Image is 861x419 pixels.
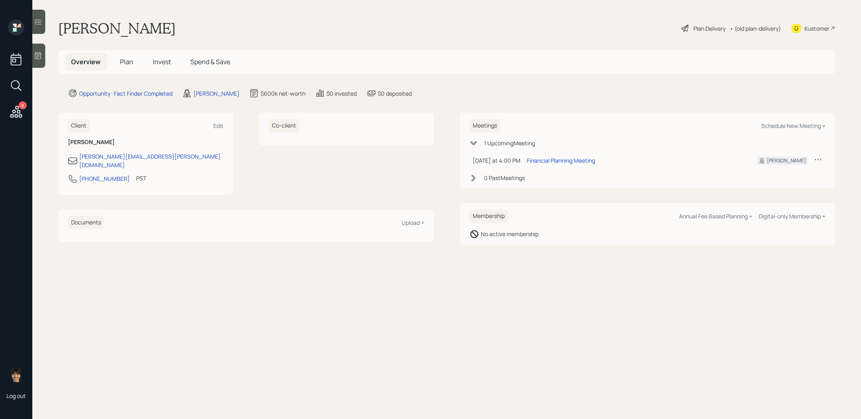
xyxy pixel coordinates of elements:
[269,119,299,132] h6: Co-client
[402,219,424,226] div: Upload +
[58,19,176,37] h1: [PERSON_NAME]
[194,89,240,98] div: [PERSON_NAME]
[68,216,104,229] h6: Documents
[693,24,726,33] div: Plan Delivery
[679,212,752,220] div: Annual Fee Based Planning +
[79,174,130,183] div: [PHONE_NUMBER]
[153,57,171,66] span: Invest
[19,101,27,109] div: 8
[190,57,230,66] span: Spend & Save
[261,89,305,98] div: $600k net-worth
[326,89,357,98] div: $0 invested
[213,122,223,130] div: Edit
[730,24,781,33] div: • (old plan-delivery)
[469,209,508,223] h6: Membership
[481,230,539,238] div: No active membership
[120,57,133,66] span: Plan
[68,139,223,146] h6: [PERSON_NAME]
[136,174,146,182] div: PST
[8,366,24,382] img: treva-nostdahl-headshot.png
[527,156,595,165] div: Financial Planning Meeting
[68,119,90,132] h6: Client
[469,119,500,132] h6: Meetings
[378,89,412,98] div: $0 deposited
[767,157,806,164] div: [PERSON_NAME]
[759,212,825,220] div: Digital-only Membership +
[79,89,173,98] div: Opportunity · Fact Finder Completed
[761,122,825,130] div: Schedule New Meeting +
[79,152,223,169] div: [PERSON_NAME][EMAIL_ADDRESS][PERSON_NAME][DOMAIN_NAME]
[804,24,829,33] div: Kustomer
[484,174,525,182] div: 0 Past Meeting s
[6,392,26,400] div: Log out
[71,57,101,66] span: Overview
[484,139,535,147] div: 1 Upcoming Meeting
[473,156,520,165] div: [DATE] at 4:00 PM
